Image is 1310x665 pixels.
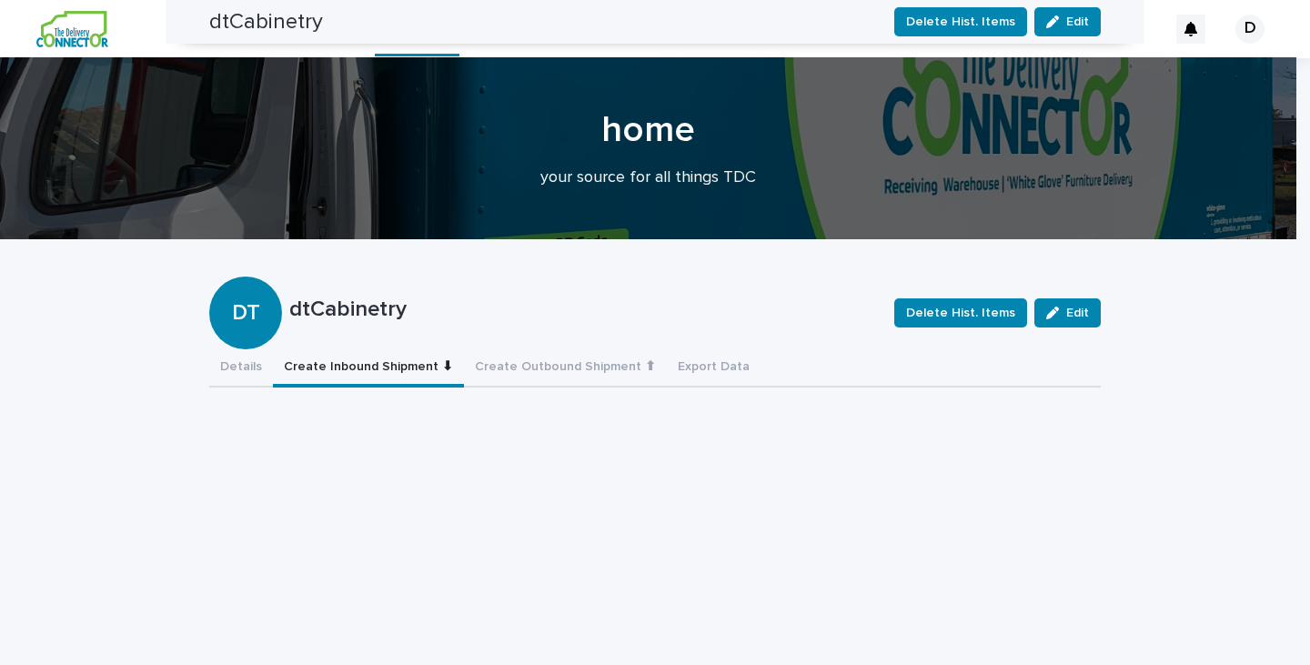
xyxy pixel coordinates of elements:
[209,349,273,388] button: Details
[285,168,1013,188] p: your source for all things TDC
[667,349,761,388] button: Export Data
[894,298,1027,327] button: Delete Hist. Items
[289,297,880,323] p: dtCabinetry
[273,349,464,388] button: Create Inbound Shipment ⬇
[1066,307,1089,319] span: Edit
[203,108,1094,152] h1: home
[1034,298,1101,327] button: Edit
[209,227,282,327] div: DT
[906,304,1015,322] span: Delete Hist. Items
[1235,15,1265,44] div: D
[36,11,108,47] img: aCWQmA6OSGG0Kwt8cj3c
[464,349,667,388] button: Create Outbound Shipment ⬆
